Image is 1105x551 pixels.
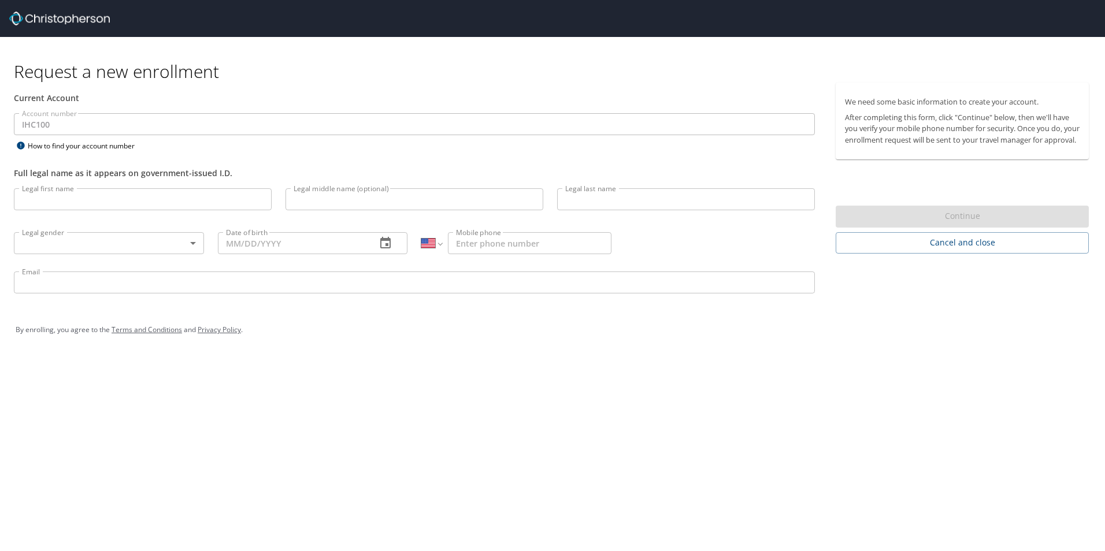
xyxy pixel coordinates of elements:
a: Terms and Conditions [112,325,182,334]
div: How to find your account number [14,139,158,153]
input: Enter phone number [448,232,611,254]
a: Privacy Policy [198,325,241,334]
h1: Request a new enrollment [14,60,1098,83]
p: After completing this form, click "Continue" below, then we'll have you verify your mobile phone ... [845,112,1080,146]
div: Current Account [14,92,815,104]
div: By enrolling, you agree to the and . [16,315,1089,344]
span: Cancel and close [845,236,1080,250]
img: cbt logo [9,12,110,25]
p: We need some basic information to create your account. [845,96,1080,107]
input: MM/DD/YYYY [218,232,368,254]
button: Cancel and close [836,232,1089,254]
div: Full legal name as it appears on government-issued I.D. [14,167,815,179]
div: ​ [14,232,204,254]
